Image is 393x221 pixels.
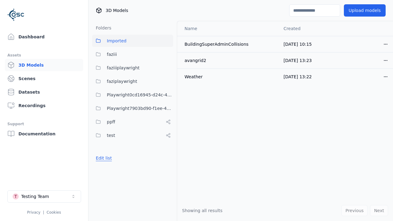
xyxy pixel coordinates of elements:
img: Logo [7,6,25,23]
span: Playwright0cd16945-d24c-45f9-a8ba-c74193e3fd84 [107,91,173,99]
th: Created [278,21,336,36]
a: Documentation [5,128,83,140]
span: 3D Models [106,7,128,14]
a: Privacy [27,210,40,215]
span: [DATE] 13:22 [283,74,312,79]
span: faziiiplaywright [107,64,140,72]
span: [DATE] 10:15 [283,42,312,47]
div: Assets [7,52,81,59]
button: Edit list [92,153,115,164]
div: Weather [185,74,274,80]
button: Upload models [344,4,386,17]
button: ppff [92,116,173,128]
button: faziii [92,48,173,60]
th: Name [177,21,278,36]
div: Testing Team [21,193,49,200]
button: faziiiplaywright [92,62,173,74]
span: faziplaywright [107,78,137,85]
span: Imported [107,37,126,45]
h3: Folders [92,25,111,31]
button: test [92,129,173,142]
button: Playwright0cd16945-d24c-45f9-a8ba-c74193e3fd84 [92,89,173,101]
a: Scenes [5,72,83,85]
span: faziii [107,51,117,58]
span: Showing all results [182,208,223,213]
a: Dashboard [5,31,83,43]
button: Imported [92,35,173,47]
div: BuildingSuperAdminCollisions [185,41,274,47]
a: Cookies [47,210,61,215]
span: test [107,132,115,139]
a: 3D Models [5,59,83,71]
span: | [43,210,44,215]
button: Select a workspace [7,190,81,203]
a: Recordings [5,99,83,112]
span: [DATE] 13:23 [283,58,312,63]
span: Playwright7903bd90-f1ee-40e5-8689-7a943bbd43ef [107,105,173,112]
div: T [13,193,19,200]
span: ppff [107,118,115,126]
button: Playwright7903bd90-f1ee-40e5-8689-7a943bbd43ef [92,102,173,114]
button: faziplaywright [92,75,173,87]
div: Support [7,120,81,128]
a: Datasets [5,86,83,98]
div: avangrid2 [185,57,274,64]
